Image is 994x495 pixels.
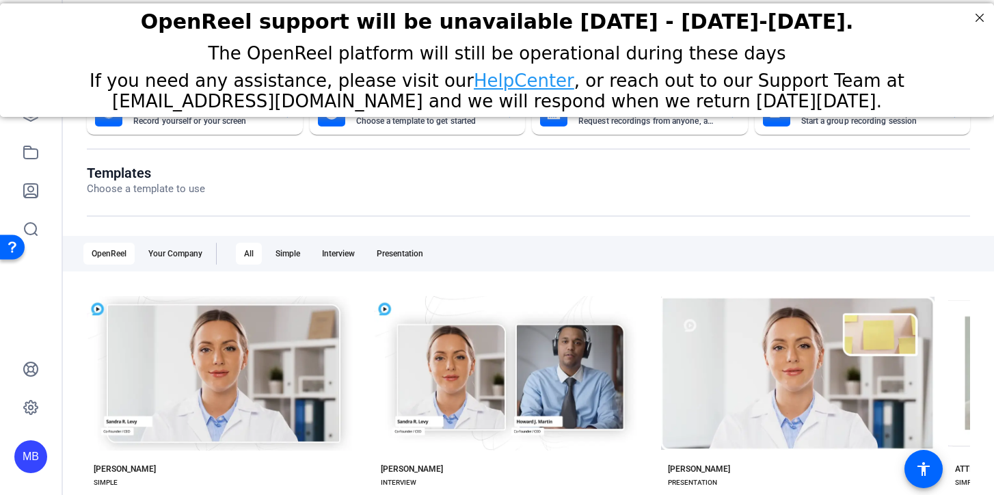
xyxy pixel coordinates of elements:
mat-card-subtitle: Choose a template to get started [356,117,496,125]
h1: Templates [87,165,205,181]
div: SIMPLE [955,477,979,488]
div: Presentation [368,243,431,265]
div: Simple [267,243,308,265]
mat-card-subtitle: Record yourself or your screen [133,117,273,125]
div: [PERSON_NAME] [381,464,443,474]
a: HelpCenter [474,67,574,88]
div: MB [14,440,47,473]
div: All [236,243,262,265]
mat-card-subtitle: Request recordings from anyone, anywhere [578,117,718,125]
span: If you need any assistance, please visit our , or reach out to our Support Team at [EMAIL_ADDRESS... [90,67,904,108]
mat-card-subtitle: Start a group recording session [801,117,941,125]
div: Interview [314,243,363,265]
div: PRESENTATION [668,477,717,488]
div: [PERSON_NAME] [668,464,730,474]
p: Choose a template to use [87,181,205,197]
div: ATTICUS [955,464,987,474]
h2: OpenReel support will be unavailable Thursday - Friday, October 16th-17th. [17,6,977,30]
div: Close Step [971,5,989,23]
div: [PERSON_NAME] [94,464,156,474]
span: The OpenReel platform will still be operational during these days [208,40,785,60]
div: OpenReel [83,243,135,265]
div: SIMPLE [94,477,118,488]
mat-icon: accessibility [915,461,932,477]
div: INTERVIEW [381,477,416,488]
div: Your Company [140,243,211,265]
